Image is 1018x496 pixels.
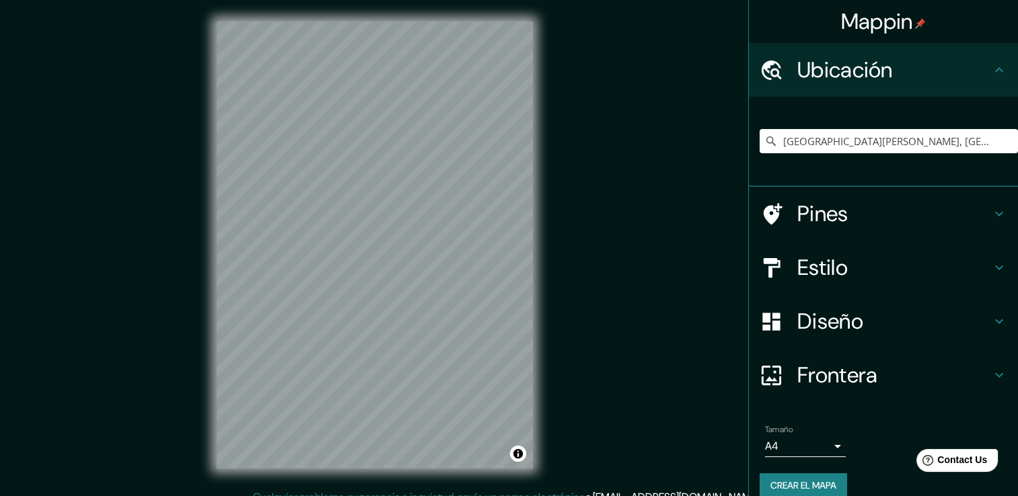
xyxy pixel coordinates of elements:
input: Elige tu ciudad o área [760,129,1018,153]
h4: Ubicación [797,56,991,83]
div: Frontera [749,348,1018,402]
img: pin-icon.png [915,18,926,29]
div: Diseño [749,294,1018,348]
canvas: Mapa [217,22,533,468]
iframe: Help widget launcher [898,444,1003,481]
font: Crear el mapa [770,477,836,494]
h4: Pines [797,200,991,227]
h4: Diseño [797,308,991,335]
div: Estilo [749,241,1018,294]
div: Pines [749,187,1018,241]
div: A4 [765,436,846,457]
button: Alternar atribución [510,446,526,462]
h4: Estilo [797,254,991,281]
label: Tamaño [765,424,793,436]
font: Mappin [841,7,913,36]
h4: Frontera [797,362,991,388]
div: Ubicación [749,43,1018,97]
